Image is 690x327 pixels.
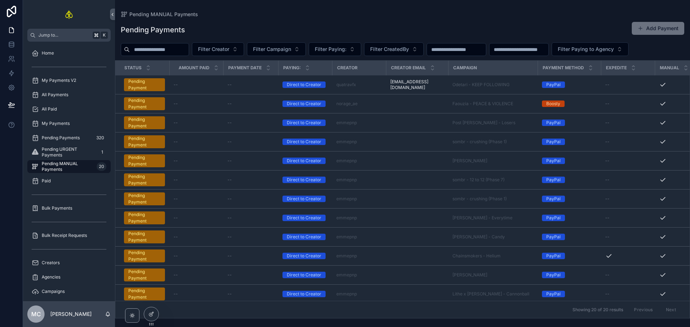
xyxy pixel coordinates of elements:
div: Pending Payment [128,211,161,224]
a: All Paid [27,103,111,116]
span: Pending Payments [42,135,80,141]
span: Filter Creator [198,46,229,53]
span: emmepnp [336,158,357,164]
a: emmepnp [336,139,382,145]
span: -- [227,177,232,183]
a: sombr - crushing (Phase 1) [452,196,507,202]
div: PayPal [546,253,561,259]
a: PayPal [542,291,597,297]
span: -- [605,196,609,202]
a: -- [174,234,219,240]
span: -- [174,196,178,202]
span: [PERSON_NAME] - Everytime [452,215,512,221]
a: Direct to Creator [282,234,328,240]
a: PayPal [542,234,597,240]
span: -- [605,234,609,240]
a: -- [605,272,650,278]
span: -- [174,120,178,126]
span: -- [174,253,178,259]
a: -- [605,101,650,107]
span: sombr - 12 to 12 (Phase 7) [452,177,505,183]
span: -- [605,272,609,278]
a: Add Payment [632,22,684,35]
div: Pending Payment [128,230,161,243]
span: Paying: [283,65,301,71]
span: [EMAIL_ADDRESS][DOMAIN_NAME] [390,79,444,90]
div: PayPal [546,158,561,164]
a: norage_ae [336,101,358,107]
a: emmepnp [336,291,382,297]
span: emmepnp [336,234,357,240]
a: Bulk Receipt Requests [27,229,111,242]
a: Pending Payment [124,288,165,300]
img: App logo [65,9,74,20]
span: emmepnp [336,120,357,126]
a: Faouzia - PEACE & VIOLENCE [452,101,533,107]
a: Direct to Creator [282,215,328,221]
a: -- [605,139,650,145]
div: Direct to Creator [287,101,321,107]
span: -- [227,120,232,126]
span: -- [174,177,178,183]
a: -- [174,272,219,278]
a: Direct to Creator [282,158,328,164]
span: -- [174,291,178,297]
a: Pending URGENT Payments1 [27,146,111,159]
a: -- [174,253,219,259]
a: [PERSON_NAME] - Candy [452,234,533,240]
a: sombr - crushing (Phase 1) [452,196,533,202]
a: Direct to Creator [282,196,328,202]
a: PayPal [542,120,597,126]
a: Direct to Creator [282,177,328,183]
a: Direct to Creator [282,101,328,107]
span: Filter Paying: [315,46,346,53]
span: Pending URGENT Payments [42,146,95,158]
span: Odetari - KEEP FOLLOWING [452,82,510,88]
button: Select Button [192,42,244,56]
a: emmepnp [336,120,382,126]
a: emmepnp [336,234,382,240]
div: Direct to Creator [287,158,321,164]
a: Direct to Creator [282,291,328,297]
a: -- [605,234,650,240]
a: emmepnp [336,196,382,202]
a: Chainsmokers - Helium [452,253,533,259]
a: Pending Payment [124,230,165,243]
span: -- [605,101,609,107]
span: Filter CreatedBy [370,46,409,53]
span: -- [174,234,178,240]
span: emmepnp [336,196,357,202]
div: PayPal [546,215,561,221]
div: Pending Payment [128,154,161,167]
a: -- [174,291,219,297]
div: PayPal [546,272,561,278]
div: Pending Payment [128,97,161,110]
span: Manual [660,65,679,71]
span: -- [174,139,178,145]
button: Select Button [247,42,306,56]
a: Pending Payment [124,211,165,224]
a: -- [227,291,274,297]
a: -- [227,158,274,164]
a: -- [174,139,219,145]
a: -- [605,177,650,183]
div: Direct to Creator [287,291,321,297]
a: PayPal [542,139,597,145]
a: Pending Payment [124,268,165,281]
h1: Pending Payments [121,25,185,35]
a: Campaigns [27,285,111,298]
a: Post [PERSON_NAME] - Losers [452,120,533,126]
a: PayPal [542,253,597,259]
span: [PERSON_NAME] - Candy [452,234,505,240]
span: -- [174,215,178,221]
span: quatravfx [336,82,356,88]
a: Direct to Creator [282,81,328,88]
a: [PERSON_NAME] [452,272,533,278]
button: Jump to...K [27,29,111,42]
span: Amount Paid [179,65,210,71]
a: -- [605,82,650,88]
div: Pending Payment [128,249,161,262]
span: -- [605,120,609,126]
a: emmepnp [336,291,357,297]
a: Direct to Creator [282,253,328,259]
